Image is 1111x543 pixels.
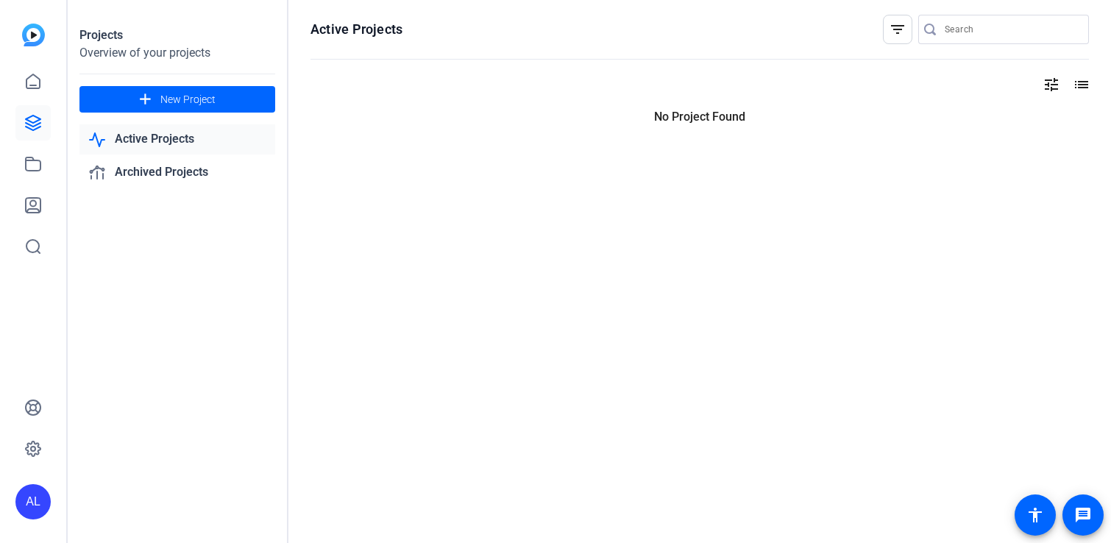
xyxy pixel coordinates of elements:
[310,21,402,38] h1: Active Projects
[22,24,45,46] img: blue-gradient.svg
[79,124,275,155] a: Active Projects
[1026,506,1044,524] mat-icon: accessibility
[889,21,906,38] mat-icon: filter_list
[15,484,51,519] div: AL
[1071,76,1089,93] mat-icon: list
[945,21,1077,38] input: Search
[79,26,275,44] div: Projects
[1074,506,1092,524] mat-icon: message
[79,44,275,62] div: Overview of your projects
[1043,76,1060,93] mat-icon: tune
[310,108,1089,126] p: No Project Found
[160,92,216,107] span: New Project
[79,86,275,113] button: New Project
[136,90,155,109] mat-icon: add
[79,157,275,188] a: Archived Projects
